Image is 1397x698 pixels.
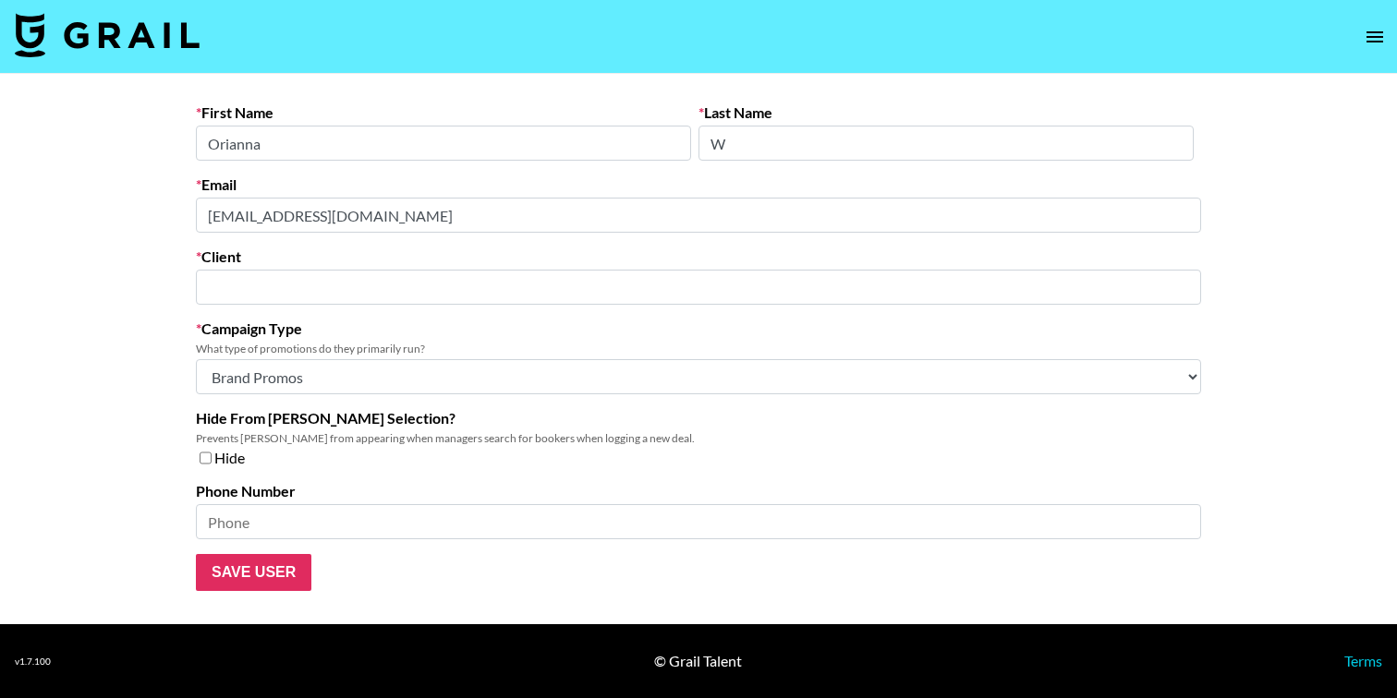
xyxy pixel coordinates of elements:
button: open drawer [1356,18,1393,55]
input: Email [196,198,1201,233]
label: Campaign Type [196,319,1201,338]
label: Last Name [698,103,1194,122]
img: Grail Talent [15,13,200,57]
span: Hide [214,449,245,467]
input: Save User [196,554,311,591]
input: Phone [196,504,1201,539]
label: Hide From [PERSON_NAME] Selection? [196,409,1201,427]
label: Email [196,175,1201,194]
div: Prevents [PERSON_NAME] from appearing when managers search for bookers when logging a new deal. [196,431,1201,445]
label: Client [196,247,1201,266]
div: v 1.7.100 [15,656,51,668]
input: First Name [196,126,691,161]
a: Terms [1344,652,1382,669]
label: First Name [196,103,691,122]
div: © Grail Talent [654,652,742,670]
input: Last Name [698,126,1194,161]
div: What type of promotions do they primarily run? [196,342,1201,355]
label: Phone Number [196,482,1201,500]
